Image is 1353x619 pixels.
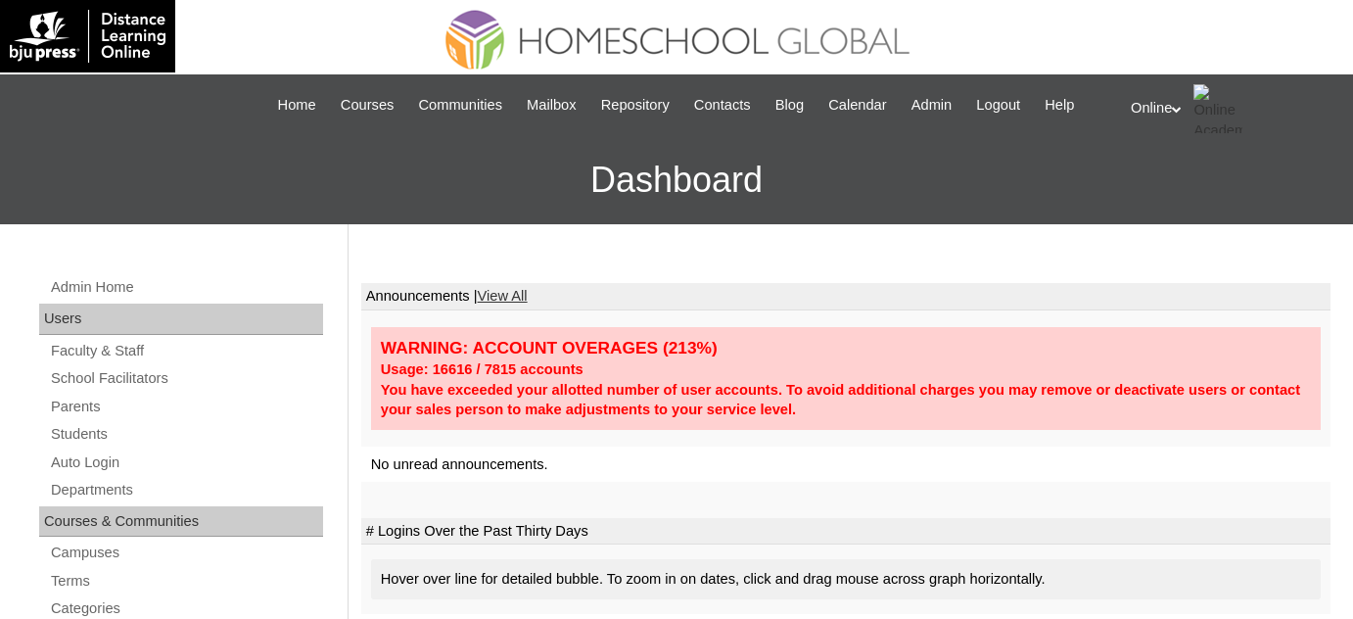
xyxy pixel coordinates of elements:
[49,422,323,447] a: Students
[818,94,896,117] a: Calendar
[902,94,962,117] a: Admin
[591,94,679,117] a: Repository
[49,275,323,300] a: Admin Home
[517,94,586,117] a: Mailbox
[911,94,953,117] span: Admin
[49,339,323,363] a: Faculty & Staff
[1193,84,1242,133] img: Online Academy
[49,541,323,565] a: Campuses
[694,94,751,117] span: Contacts
[49,366,323,391] a: School Facilitators
[976,94,1020,117] span: Logout
[361,518,1330,546] td: # Logins Over the Past Thirty Days
[10,136,1343,224] h3: Dashboard
[278,94,316,117] span: Home
[361,447,1330,483] td: No unread announcements.
[331,94,404,117] a: Courses
[341,94,395,117] span: Courses
[966,94,1030,117] a: Logout
[49,395,323,419] a: Parents
[371,559,1321,599] div: Hover over line for detailed bubble. To zoom in on dates, click and drag mouse across graph horiz...
[408,94,512,117] a: Communities
[10,10,165,63] img: logo-white.png
[684,94,761,117] a: Contacts
[527,94,577,117] span: Mailbox
[381,380,1311,420] div: You have exceeded your allotted number of user accounts. To avoid additional charges you may remo...
[1045,94,1074,117] span: Help
[1035,94,1084,117] a: Help
[381,361,583,377] strong: Usage: 16616 / 7815 accounts
[601,94,670,117] span: Repository
[418,94,502,117] span: Communities
[775,94,804,117] span: Blog
[478,288,528,304] a: View All
[828,94,886,117] span: Calendar
[49,451,323,475] a: Auto Login
[381,337,1311,359] div: WARNING: ACCOUNT OVERAGES (213%)
[49,478,323,502] a: Departments
[39,304,323,335] div: Users
[49,569,323,594] a: Terms
[39,506,323,538] div: Courses & Communities
[1131,84,1333,133] div: Online
[361,283,1330,310] td: Announcements |
[766,94,814,117] a: Blog
[268,94,326,117] a: Home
